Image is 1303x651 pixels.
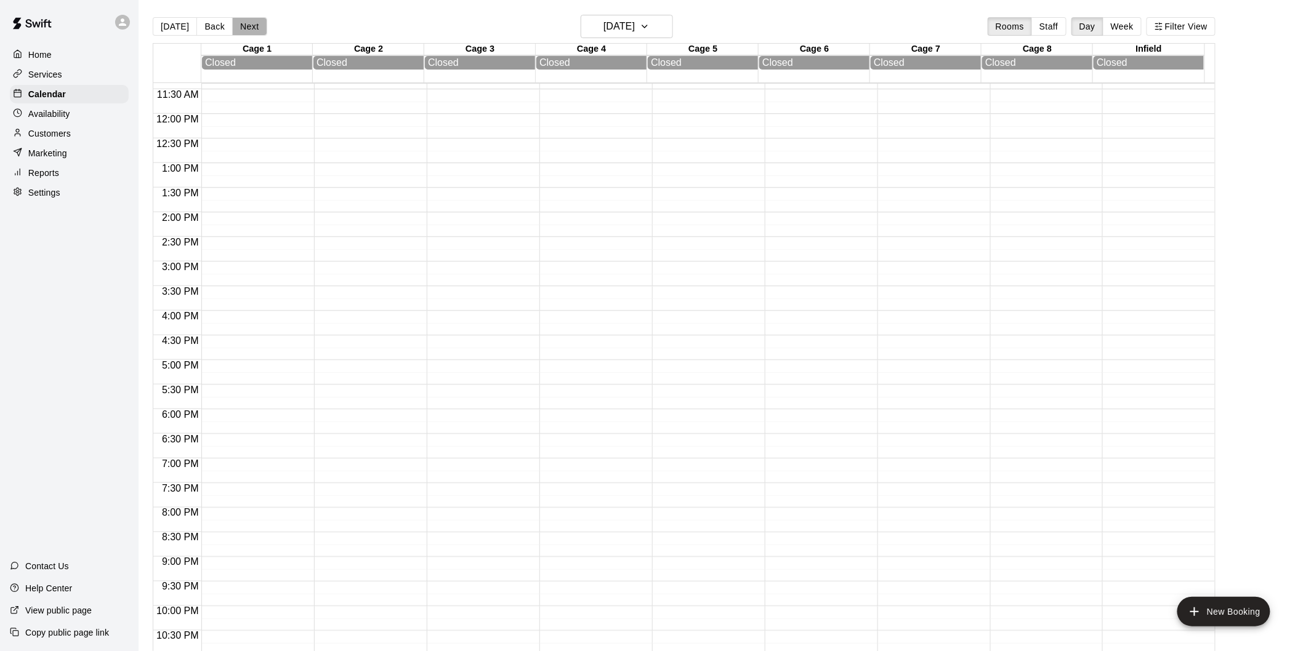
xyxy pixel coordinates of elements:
div: Closed [985,57,1089,68]
span: 2:00 PM [159,212,202,223]
span: 4:30 PM [159,335,202,346]
span: 12:00 PM [153,114,201,124]
div: Closed [205,57,309,68]
div: Closed [428,57,532,68]
button: Next [232,17,267,36]
button: Week [1103,17,1142,36]
p: Services [28,68,62,81]
div: Closed [539,57,643,68]
a: Home [10,46,129,64]
span: 10:00 PM [153,606,201,617]
p: View public page [25,604,92,617]
a: Services [10,65,129,84]
p: Calendar [28,88,66,100]
div: Cage 4 [536,44,647,55]
span: 12:30 PM [153,138,201,149]
div: Cage 7 [870,44,982,55]
a: Customers [10,124,129,143]
p: Contact Us [25,560,69,572]
span: 9:30 PM [159,581,202,592]
div: Closed [651,57,755,68]
div: Cage 2 [313,44,424,55]
p: Reports [28,167,59,179]
span: 6:30 PM [159,434,202,444]
button: Day [1071,17,1103,36]
p: Help Center [25,582,72,594]
span: 8:30 PM [159,532,202,543]
span: 7:00 PM [159,458,202,469]
span: 5:30 PM [159,385,202,395]
span: 3:30 PM [159,286,202,297]
p: Availability [28,108,70,120]
div: Cage 3 [424,44,536,55]
p: Copy public page link [25,626,109,639]
button: Rooms [988,17,1032,36]
button: Staff [1031,17,1067,36]
div: Infield [1093,44,1204,55]
a: Calendar [10,85,129,103]
p: Customers [28,127,71,140]
div: Cage 6 [759,44,870,55]
span: 8:00 PM [159,508,202,518]
p: Settings [28,186,60,199]
span: 6:00 PM [159,409,202,420]
button: [DATE] [153,17,197,36]
span: 9:00 PM [159,557,202,567]
span: 1:30 PM [159,188,202,198]
span: 4:00 PM [159,311,202,321]
p: Marketing [28,147,67,159]
div: Closed [317,57,421,68]
button: Back [196,17,233,36]
a: Availability [10,105,129,123]
span: 3:00 PM [159,262,202,272]
span: 1:00 PM [159,163,202,174]
a: Marketing [10,144,129,162]
a: Reports [10,164,129,182]
button: Filter View [1147,17,1216,36]
h6: [DATE] [603,18,635,35]
a: Settings [10,183,129,202]
div: Cage 5 [647,44,759,55]
span: 5:00 PM [159,360,202,370]
span: 11:30 AM [154,89,202,100]
div: Closed [1097,57,1201,68]
span: 7:30 PM [159,483,202,493]
div: Closed [874,57,978,68]
div: Cage 8 [982,44,1093,55]
p: Home [28,49,52,61]
div: Cage 1 [201,44,313,55]
span: 10:30 PM [153,631,201,641]
span: 2:30 PM [159,237,202,247]
button: add [1177,597,1270,626]
button: [DATE] [581,15,673,38]
div: Closed [762,57,866,68]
